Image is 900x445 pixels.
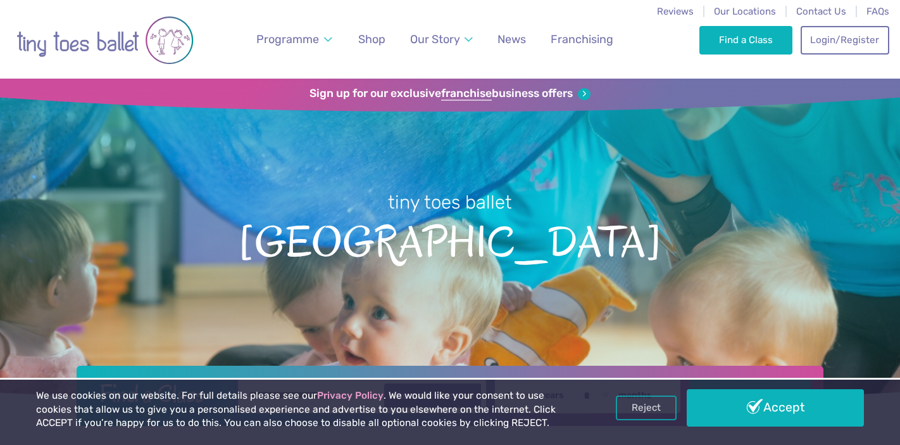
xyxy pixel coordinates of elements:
a: Reject [616,396,677,420]
p: We use cookies on our website. For full details please see our . We would like your consent to us... [36,389,575,430]
img: tiny toes ballet [16,8,194,72]
a: FAQs [866,6,889,17]
a: Shop [353,25,391,54]
a: Our Locations [714,6,776,17]
span: News [497,32,526,46]
span: Programme [256,32,319,46]
span: Shop [358,32,385,46]
strong: franchise [441,87,492,101]
a: Contact Us [796,6,846,17]
span: [GEOGRAPHIC_DATA] [22,215,878,266]
a: Programme [251,25,338,54]
a: News [492,25,532,54]
span: Franchising [551,32,613,46]
small: tiny toes ballet [388,191,512,213]
a: Login/Register [801,26,889,54]
a: Privacy Policy [317,390,384,401]
a: Accept [687,389,865,426]
a: Franchising [545,25,619,54]
a: Find a Class [699,26,792,54]
a: Reviews [657,6,694,17]
a: Our Story [404,25,479,54]
span: Our Story [410,32,460,46]
a: Sign up for our exclusivefranchisebusiness offers [309,87,590,101]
